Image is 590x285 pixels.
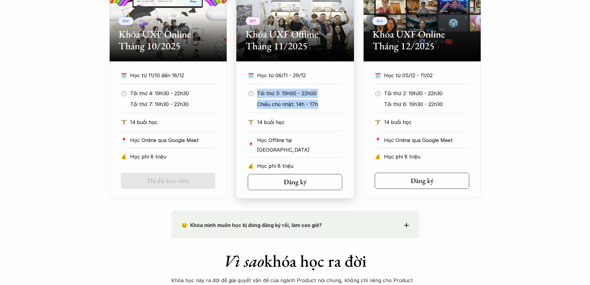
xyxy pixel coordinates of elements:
[248,174,342,190] a: Đăng ký
[130,152,215,161] p: Học phí 8 triệu
[375,71,381,80] p: 🗓️
[130,136,215,145] p: Học Online qua Google Meet
[375,137,381,143] p: 📍
[130,89,215,98] p: Tối thứ 4: 19h30 - 22h30
[257,118,342,127] p: 14 buổi học
[257,161,342,171] p: Học phí 8 triệu
[121,71,127,80] p: 🗓️
[373,28,472,52] h2: Khóa UXF Online Tháng 12/2025
[384,71,458,80] p: Học từ 05/12 - 11/02
[257,100,342,109] p: Chiều chủ nhật: 14h - 17h
[121,152,127,161] p: 💰
[248,71,254,80] p: 🗓️
[181,222,322,228] strong: 😢 Khóa mình muốn học bị đóng đăng ký rồi, làm sao giờ?
[224,250,264,272] em: Vì sao
[375,152,381,161] p: 💰
[248,89,254,98] p: 🕙
[248,161,254,171] p: 💰
[147,177,189,185] h5: Đã đủ học viên
[123,19,129,23] p: Onl
[130,118,215,127] p: 14 buổi học
[246,28,345,52] h2: Khóa UXF Offline Tháng 11/2025
[384,118,469,127] p: 14 buổi học
[384,136,469,145] p: Học Online qua Google Meet
[375,118,381,127] p: 🏋️
[384,152,469,161] p: Học phí 8 triệu
[284,178,307,186] h5: Đăng ký
[130,71,204,80] p: Học từ 11/10 đến 18/12
[121,89,127,98] p: 🕙
[121,118,127,127] p: 🏋️
[250,19,256,23] p: Off
[384,100,469,109] p: Tối thứ 6: 19h30 - 22h30
[377,19,383,23] p: Onl
[411,177,434,185] h5: Đăng ký
[257,89,342,98] p: Tối thứ 5: 19h00 - 22h00
[375,89,381,98] p: 🕙
[171,251,419,271] h1: khóa học ra đời
[248,142,254,148] p: 📍
[257,71,331,80] p: Học từ 06/11 - 29/12
[384,89,469,98] p: Tối thứ 2: 19h30 - 22h30
[130,100,215,109] p: Tối thứ 7: 19h30 - 22h30
[375,173,469,189] a: Đăng ký
[257,136,342,154] p: Học Offline tại [GEOGRAPHIC_DATA]
[248,118,254,127] p: 🏋️
[119,28,218,52] h2: Khóa UXF Online Tháng 10/2025
[121,137,127,143] p: 📍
